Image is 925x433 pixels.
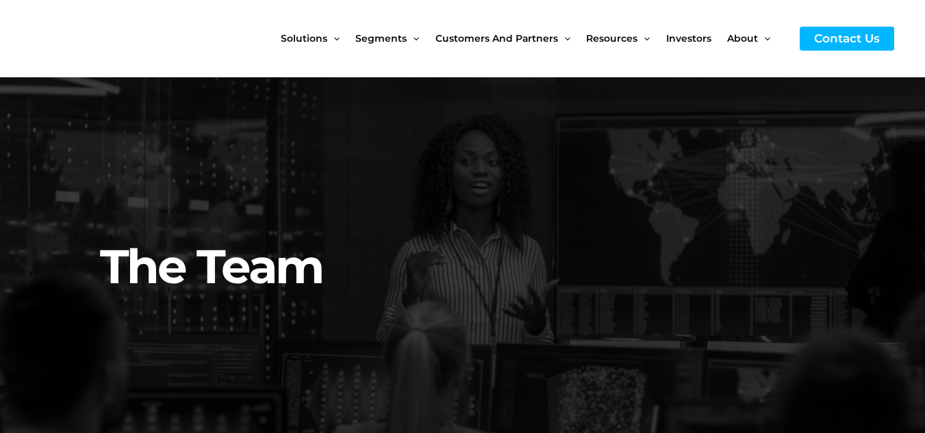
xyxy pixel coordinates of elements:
[558,10,570,67] span: Menu Toggle
[800,27,894,51] a: Contact Us
[281,10,786,67] nav: Site Navigation: New Main Menu
[758,10,770,67] span: Menu Toggle
[100,114,836,298] h2: The Team
[281,10,327,67] span: Solutions
[355,10,407,67] span: Segments
[24,10,188,67] img: CyberCatch
[435,10,558,67] span: Customers and Partners
[407,10,419,67] span: Menu Toggle
[666,10,711,67] span: Investors
[666,10,727,67] a: Investors
[586,10,637,67] span: Resources
[727,10,758,67] span: About
[327,10,340,67] span: Menu Toggle
[637,10,650,67] span: Menu Toggle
